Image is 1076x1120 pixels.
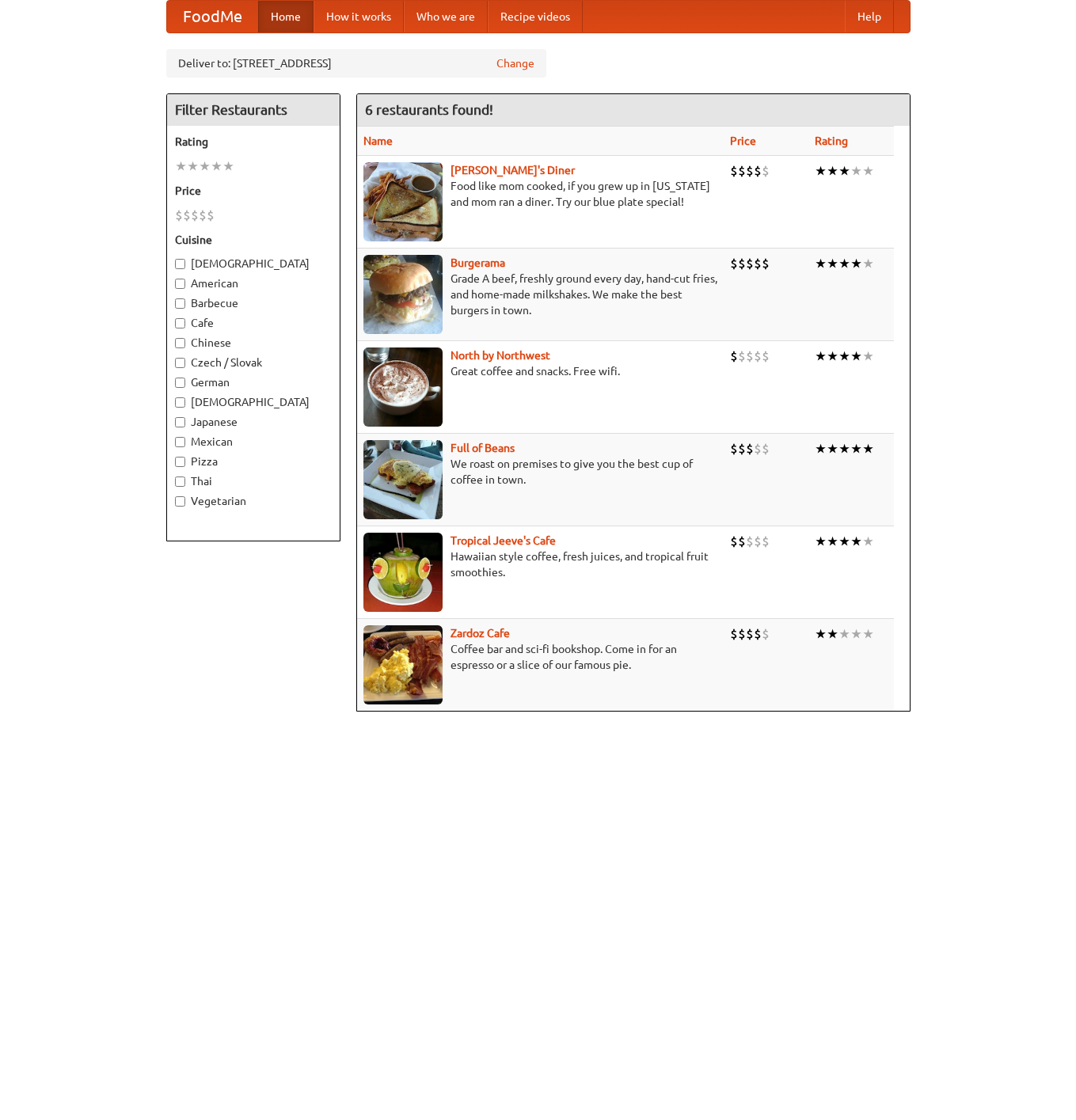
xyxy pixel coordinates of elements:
[175,298,185,309] input: Barbecue
[175,134,332,150] h5: Rating
[754,347,762,365] li: $
[827,255,838,272] li: ★
[451,164,575,177] a: [PERSON_NAME]'s Diner
[451,349,550,362] b: North by Northwest
[862,440,874,457] li: ★
[175,417,185,427] input: Japanese
[730,440,738,457] li: $
[175,496,185,507] input: Vegetarian
[363,456,717,488] p: We roast on premises to give you the best cup of coffee in town.
[850,440,862,457] li: ★
[738,255,746,272] li: $
[488,1,583,32] a: Recipe videos
[191,207,199,224] li: $
[175,434,332,450] label: Mexican
[815,440,827,457] li: ★
[175,358,185,368] input: Czech / Slovak
[175,394,332,410] label: [DEMOGRAPHIC_DATA]
[363,440,443,519] img: beans.jpg
[862,533,874,550] li: ★
[730,162,738,180] li: $
[199,158,211,175] li: ★
[738,625,746,643] li: $
[754,625,762,643] li: $
[175,279,185,289] input: American
[762,255,770,272] li: $
[175,318,185,328] input: Cafe
[762,440,770,457] li: $
[175,378,185,388] input: German
[175,338,185,348] input: Chinese
[862,347,874,365] li: ★
[175,275,332,291] label: American
[175,374,332,390] label: German
[363,135,393,147] a: Name
[738,533,746,550] li: $
[363,363,717,379] p: Great coffee and snacks. Free wifi.
[827,625,838,643] li: ★
[175,414,332,430] label: Japanese
[838,440,850,457] li: ★
[207,207,215,224] li: $
[862,255,874,272] li: ★
[451,534,556,547] a: Tropical Jeeve's Cafe
[363,641,717,673] p: Coffee bar and sci-fi bookshop. Come in for an espresso or a slice of our famous pie.
[815,135,848,147] a: Rating
[838,347,850,365] li: ★
[862,625,874,643] li: ★
[838,533,850,550] li: ★
[738,440,746,457] li: $
[404,1,488,32] a: Who we are
[187,158,199,175] li: ★
[862,162,874,180] li: ★
[199,207,207,224] li: $
[746,625,754,643] li: $
[815,255,827,272] li: ★
[754,255,762,272] li: $
[746,533,754,550] li: $
[183,207,191,224] li: $
[762,533,770,550] li: $
[175,493,332,509] label: Vegetarian
[175,256,332,271] label: [DEMOGRAPHIC_DATA]
[175,437,185,447] input: Mexican
[175,183,332,199] h5: Price
[838,255,850,272] li: ★
[754,162,762,180] li: $
[838,162,850,180] li: ★
[746,162,754,180] li: $
[815,162,827,180] li: ★
[363,347,443,427] img: north.jpg
[730,255,738,272] li: $
[815,347,827,365] li: ★
[762,625,770,643] li: $
[175,457,185,467] input: Pizza
[175,476,185,487] input: Thai
[827,162,838,180] li: ★
[754,440,762,457] li: $
[365,102,493,117] ng-pluralize: 6 restaurants found!
[730,625,738,643] li: $
[827,533,838,550] li: ★
[451,256,505,269] a: Burgerama
[175,315,332,331] label: Cafe
[167,94,340,126] h4: Filter Restaurants
[754,533,762,550] li: $
[175,355,332,370] label: Czech / Slovak
[827,440,838,457] li: ★
[363,178,717,210] p: Food like mom cooked, if you grew up in [US_STATE] and mom ran a diner. Try our blue plate special!
[746,255,754,272] li: $
[363,271,717,318] p: Grade A beef, freshly ground every day, hand-cut fries, and home-made milkshakes. We make the bes...
[175,454,332,469] label: Pizza
[850,533,862,550] li: ★
[175,295,332,311] label: Barbecue
[827,347,838,365] li: ★
[850,347,862,365] li: ★
[838,625,850,643] li: ★
[175,473,332,489] label: Thai
[451,627,510,640] a: Zardoz Cafe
